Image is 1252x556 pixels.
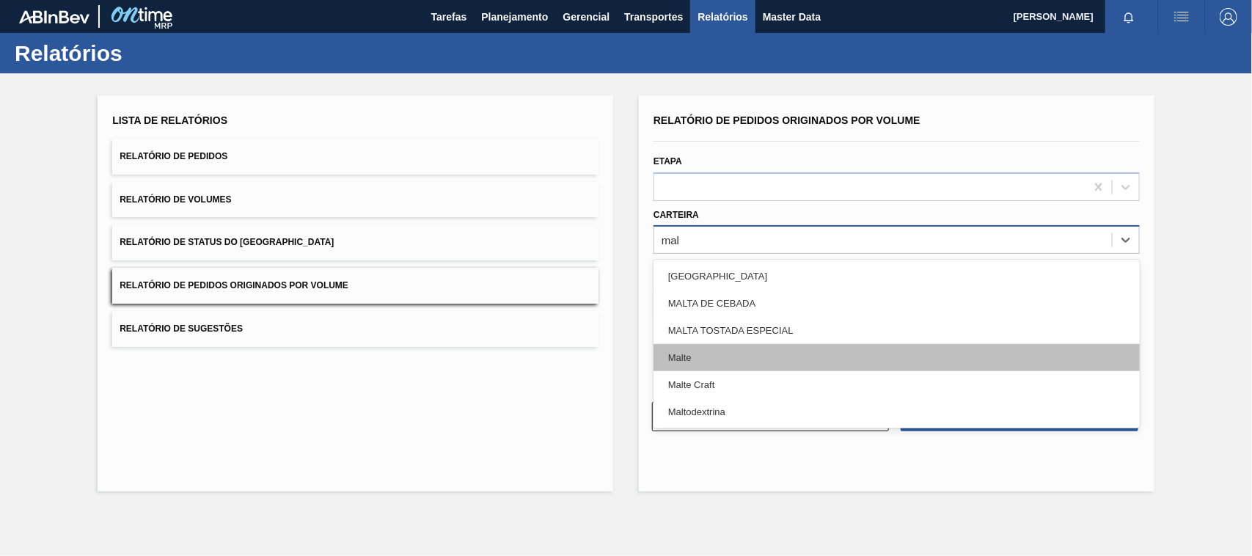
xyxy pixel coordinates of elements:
div: Malte [654,344,1140,371]
h1: Relatórios [15,45,275,62]
img: userActions [1173,8,1190,26]
span: Gerencial [563,8,610,26]
button: Relatório de Status do [GEOGRAPHIC_DATA] [112,224,598,260]
label: Carteira [654,210,699,220]
span: Relatório de Pedidos Originados por Volume [120,280,348,290]
div: [GEOGRAPHIC_DATA] [654,263,1140,290]
span: Lista de Relatórios [112,114,227,126]
span: Relatório de Status do [GEOGRAPHIC_DATA] [120,237,334,247]
span: Master Data [763,8,821,26]
span: Relatório de Pedidos [120,151,227,161]
span: Relatório de Pedidos Originados por Volume [654,114,920,126]
img: TNhmsLtSVTkK8tSr43FrP2fwEKptu5GPRR3wAAAABJRU5ErkJggg== [19,10,89,23]
span: Relatório de Volumes [120,194,231,205]
button: Relatório de Pedidos Originados por Volume [112,268,598,304]
button: Relatório de Sugestões [112,311,598,347]
div: MALTA TOSTADA ESPECIAL [654,317,1140,344]
img: Logout [1220,8,1237,26]
button: Relatório de Pedidos [112,139,598,175]
span: Planejamento [481,8,548,26]
button: Relatório de Volumes [112,182,598,218]
span: Relatórios [698,8,747,26]
div: MALTA DE CEBADA [654,290,1140,317]
span: Relatório de Sugestões [120,323,243,334]
button: Limpar [652,402,889,431]
div: Maltodextrina [654,398,1140,425]
div: Malte Craft [654,371,1140,398]
label: Etapa [654,156,682,167]
button: Notificações [1105,7,1152,27]
span: Transportes [624,8,683,26]
span: Tarefas [431,8,467,26]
